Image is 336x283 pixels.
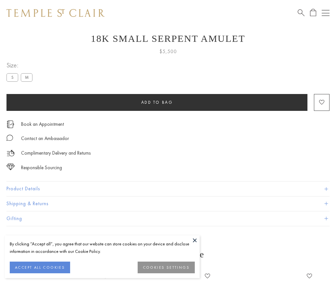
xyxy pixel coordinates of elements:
div: By clicking “Accept all”, you agree that our website can store cookies on your device and disclos... [10,240,195,255]
img: MessageIcon-01_2.svg [6,135,13,141]
a: Search [298,9,305,17]
span: Add to bag [141,100,173,105]
span: $5,500 [159,47,177,56]
a: Book an Appointment [21,121,64,128]
button: Shipping & Returns [6,196,330,211]
img: icon_appointment.svg [6,121,14,128]
div: Responsible Sourcing [21,164,62,172]
div: Contact an Ambassador [21,135,69,143]
button: Open navigation [322,9,330,17]
img: icon_sourcing.svg [6,164,15,170]
h1: 18K Small Serpent Amulet [6,33,330,44]
img: icon_delivery.svg [6,149,15,157]
button: COOKIES SETTINGS [138,262,195,273]
button: Gifting [6,211,330,226]
a: Open Shopping Bag [310,9,316,17]
label: M [21,73,32,81]
button: ACCEPT ALL COOKIES [10,262,70,273]
button: Product Details [6,182,330,196]
img: Temple St. Clair [6,9,105,17]
p: Complimentary Delivery and Returns [21,149,91,157]
label: S [6,73,18,81]
span: Size: [6,60,35,71]
button: Add to bag [6,94,307,111]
